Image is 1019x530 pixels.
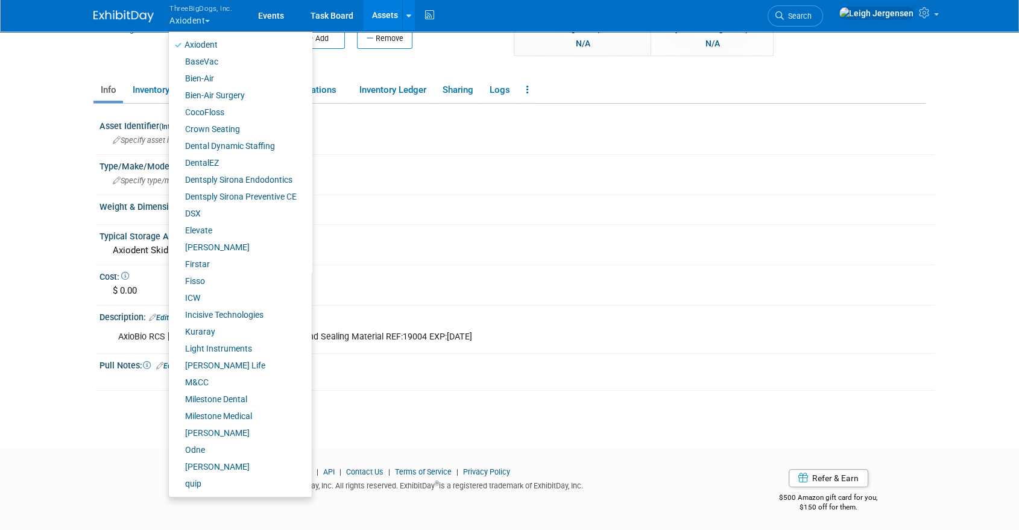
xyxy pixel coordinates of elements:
a: Dentsply Sirona Endodontics [169,171,303,188]
a: Elevate [169,222,303,239]
a: Light Instruments [169,340,303,357]
a: Privacy Policy [463,467,510,476]
span: | [385,467,393,476]
div: Asset Identifier : [99,117,935,132]
a: ICW [169,289,303,306]
a: Edit [156,362,176,370]
span: Typical Storage Area: [99,232,194,241]
div: N/A [702,37,724,50]
a: Odne [169,441,303,458]
a: BaseVac [169,53,303,70]
span: | [453,467,461,476]
img: Leigh Jergensen [839,7,914,20]
span: | [314,467,321,476]
a: Sharing [435,80,480,101]
a: Milestone Dental [169,391,303,408]
a: Bien-Air Surgery [169,87,303,104]
a: Fisso [169,273,303,289]
a: Sandbox/Test Account [169,492,303,509]
a: Contact Us [346,467,383,476]
div: $150 off for them. [731,502,926,513]
div: Type/Make/Model: [99,157,935,172]
a: Dentsply Sirona Preventive CE [169,188,303,205]
a: quip [169,475,303,492]
div: Axiodent Skid [109,241,926,260]
a: Firstar [169,256,303,273]
a: Bien-Air [169,70,303,87]
sup: ® [435,480,439,487]
a: Kuraray [169,323,303,340]
span: Specify type/make/model [113,176,207,185]
a: Terms of Service [395,467,452,476]
img: ExhibitDay [93,10,154,22]
a: Incisive Technologies [169,306,303,323]
a: Inventory Ledger [352,80,433,101]
small: (Internal Asset Id) [159,122,218,131]
a: API [323,467,335,476]
a: DentalEZ [169,154,303,171]
a: Reservations [277,80,350,101]
a: [PERSON_NAME] [169,458,303,475]
span: Specify asset identifier [113,136,197,145]
span: ThreeBigDogs, Inc. [169,2,232,14]
span: Search [784,11,812,21]
div: $500 Amazon gift card for you, [731,485,926,513]
a: Info [93,80,123,101]
div: Description: [99,308,935,324]
a: Crown Seating [169,121,303,137]
a: Refer & Earn [789,469,868,487]
button: Add [289,28,345,49]
a: DSX [169,205,303,222]
button: Remove [357,28,412,49]
a: M&CC [169,374,303,391]
a: [PERSON_NAME] Life [169,357,303,374]
a: [PERSON_NAME] [169,239,303,256]
a: Logs [482,80,517,101]
div: $ 0.00 [109,282,926,300]
div: AxioBio RCS [MEDICAL_DATA] Root Canal Filling and Sealing Material REF:19004 EXP:[DATE] [110,325,777,349]
div: N/A [572,37,594,50]
div: Pull Notes: [99,356,935,372]
a: Axiodent [169,36,303,53]
a: Edit [149,314,169,322]
a: Inventory Details [125,80,207,101]
a: Dental Dynamic Staffing [169,137,303,154]
span: | [336,467,344,476]
a: CocoFloss [169,104,303,121]
a: Search [768,5,823,27]
a: [PERSON_NAME] [169,424,303,441]
div: Weight & Dimensions [99,198,935,214]
a: Milestone Medical [169,408,303,424]
div: Cost: [99,268,935,283]
div: Copyright © 2025 ExhibitDay, Inc. All rights reserved. ExhibitDay is a registered trademark of Ex... [93,478,713,491]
